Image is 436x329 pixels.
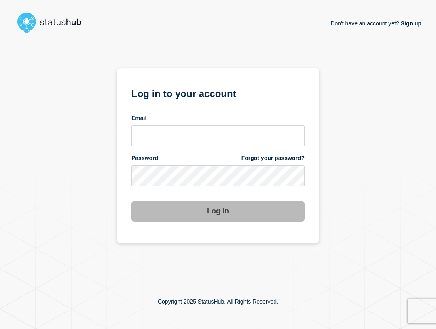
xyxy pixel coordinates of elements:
p: Copyright 2025 StatusHub. All Rights Reserved. [158,298,278,305]
button: Log in [131,201,305,222]
span: Email [131,114,146,122]
a: Sign up [399,20,421,27]
span: Password [131,154,158,162]
input: password input [131,165,305,186]
p: Don't have an account yet? [330,14,421,33]
img: StatusHub logo [15,10,91,36]
input: email input [131,125,305,146]
a: Forgot your password? [241,154,305,162]
h1: Log in to your account [131,85,305,100]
